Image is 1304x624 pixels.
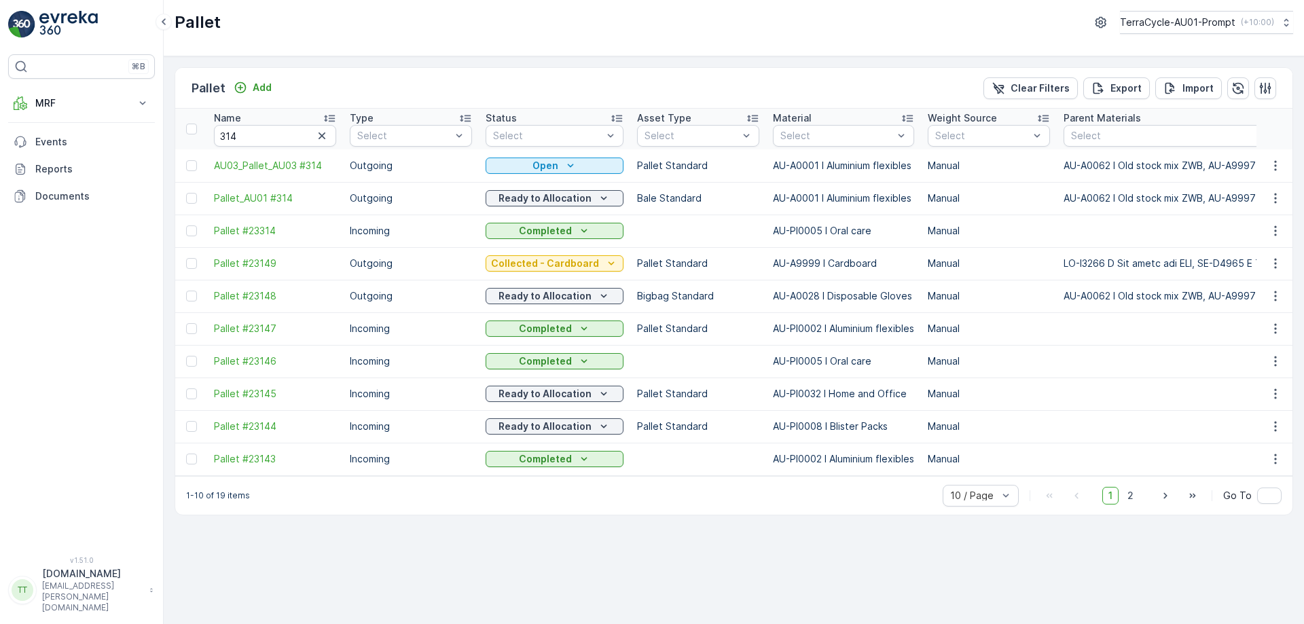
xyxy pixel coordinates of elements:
a: Pallet #23143 [214,452,336,466]
p: Parent Materials [1064,111,1141,125]
p: Ready to Allocation [499,387,592,401]
p: Status [486,111,517,125]
p: Outgoing [350,289,472,303]
p: Ready to Allocation [499,191,592,205]
p: Manual [928,420,1050,433]
p: Select [780,129,893,143]
p: Select [935,129,1029,143]
p: Completed [519,322,572,335]
p: Pallet Standard [637,322,759,335]
p: Asset Type [637,111,691,125]
p: Incoming [350,322,472,335]
button: TT[DOMAIN_NAME][EMAIL_ADDRESS][PERSON_NAME][DOMAIN_NAME] [8,567,155,613]
p: Events [35,135,149,149]
p: Weight Source [928,111,997,125]
p: Manual [928,322,1050,335]
p: Incoming [350,387,472,401]
button: Completed [486,353,623,369]
p: Material [773,111,812,125]
button: Ready to Allocation [486,418,623,435]
p: Manual [928,289,1050,303]
p: AU-PI0008 I Blister Packs [773,420,914,433]
p: Manual [928,354,1050,368]
p: Outgoing [350,191,472,205]
a: AU03_Pallet_AU03 #314 [214,159,336,172]
p: Open [532,159,558,172]
span: v 1.51.0 [8,556,155,564]
p: Pallet Standard [637,257,759,270]
div: TT [12,579,33,601]
p: Incoming [350,452,472,466]
p: [DOMAIN_NAME] [42,567,143,581]
button: Import [1155,77,1222,99]
div: Toggle Row Selected [186,160,197,171]
p: Outgoing [350,159,472,172]
p: TerraCycle-AU01-Prompt [1120,16,1235,29]
p: Pallet Standard [637,420,759,433]
button: Open [486,158,623,174]
span: Pallet #23144 [214,420,336,433]
div: Toggle Row Selected [186,258,197,269]
span: 2 [1121,487,1140,504]
img: logo [8,11,35,38]
p: Select [645,129,738,143]
button: Completed [486,451,623,467]
div: Toggle Row Selected [186,356,197,367]
p: Incoming [350,420,472,433]
p: Collected - Cardboard [491,257,599,270]
button: Completed [486,223,623,239]
p: Outgoing [350,257,472,270]
p: Select [493,129,602,143]
span: Pallet #23148 [214,289,336,303]
p: Pallet Standard [637,159,759,172]
div: Toggle Row Selected [186,421,197,432]
p: Manual [928,257,1050,270]
p: Pallet Standard [637,387,759,401]
div: Toggle Row Selected [186,454,197,464]
p: ( +10:00 ) [1241,17,1274,28]
p: Clear Filters [1011,81,1070,95]
p: Pallet [192,79,225,98]
p: Ready to Allocation [499,289,592,303]
p: Completed [519,224,572,238]
p: Manual [928,191,1050,205]
p: Export [1110,81,1142,95]
a: Documents [8,183,155,210]
input: Search [214,125,336,147]
button: Ready to Allocation [486,288,623,304]
p: Bigbag Standard [637,289,759,303]
p: Select [357,129,451,143]
a: Pallet #23147 [214,322,336,335]
p: AU-A0028 I Disposable Gloves [773,289,914,303]
button: TerraCycle-AU01-Prompt(+10:00) [1120,11,1293,34]
div: Toggle Row Selected [186,193,197,204]
p: AU-PI0005 I Oral care [773,224,914,238]
p: Completed [519,452,572,466]
a: Pallet #23146 [214,354,336,368]
button: MRF [8,90,155,117]
p: Add [253,81,272,94]
a: Pallet_AU01 #314 [214,191,336,205]
p: MRF [35,96,128,110]
button: Ready to Allocation [486,190,623,206]
p: AU-A0001 I Aluminium flexibles [773,191,914,205]
span: 1 [1102,487,1119,504]
div: Toggle Row Selected [186,323,197,334]
p: Reports [35,162,149,176]
p: Name [214,111,241,125]
button: Ready to Allocation [486,386,623,402]
img: logo_light-DOdMpM7g.png [39,11,98,38]
a: Pallet #23314 [214,224,336,238]
a: Events [8,128,155,155]
a: Pallet #23149 [214,257,336,270]
button: Export [1083,77,1150,99]
p: AU-PI0002 I Aluminium flexibles [773,452,914,466]
p: Bale Standard [637,191,759,205]
button: Clear Filters [983,77,1078,99]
